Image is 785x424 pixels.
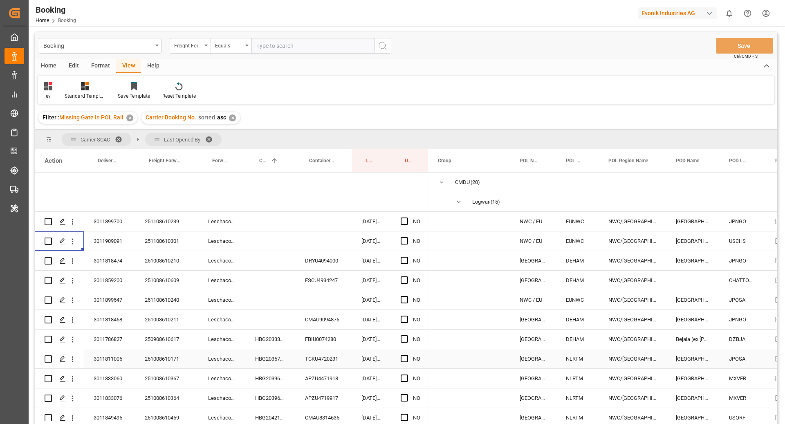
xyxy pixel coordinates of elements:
div: JPNGO [719,212,765,231]
div: Equals [215,40,243,49]
div: [DATE] 11:54:45 [352,290,391,310]
div: ✕ [229,114,236,121]
span: Delivery No. [98,158,118,164]
span: Missing Gate In POL Rail [59,114,123,121]
div: CHATTOGRAM SEAPORT [719,271,765,290]
div: MXVER [719,369,765,388]
span: Carrier Booking No. [259,158,267,164]
div: NWC/[GEOGRAPHIC_DATA] [GEOGRAPHIC_DATA] / [GEOGRAPHIC_DATA] [599,290,666,310]
div: NWC/[GEOGRAPHIC_DATA] [GEOGRAPHIC_DATA] / [GEOGRAPHIC_DATA] [599,212,666,231]
span: Container No. [309,158,334,164]
div: DZBJA [719,330,765,349]
span: Forwarder Name [212,158,228,164]
div: [GEOGRAPHIC_DATA], [GEOGRAPHIC_DATA] [666,212,719,231]
div: NWC / EU [510,212,556,231]
div: 3011833060 [84,369,135,388]
div: 3011909091 [84,231,135,251]
div: Logward System [472,193,490,211]
div: Leschaco Bremen [198,271,245,290]
div: 251108610239 [135,212,198,231]
div: Press SPACE to select this row. [35,192,428,212]
div: 3011899547 [84,290,135,310]
span: POL Name [520,158,539,164]
div: Leschaco Bremen [198,212,245,231]
button: Save [716,38,773,54]
a: Home [36,18,49,23]
div: Press SPACE to select this row. [35,231,428,251]
div: [GEOGRAPHIC_DATA] [510,251,556,270]
div: Press SPACE to select this row. [35,251,428,271]
div: Action [45,157,62,164]
div: Help [141,59,166,73]
div: 3011818474 [84,251,135,270]
div: [GEOGRAPHIC_DATA] [510,349,556,368]
div: HBG2035744 [245,349,295,368]
div: [GEOGRAPHIC_DATA] [510,271,556,290]
div: [GEOGRAPHIC_DATA] [510,369,556,388]
div: NO [413,310,420,329]
div: NWC/[GEOGRAPHIC_DATA] [GEOGRAPHIC_DATA] / [GEOGRAPHIC_DATA] [599,251,666,270]
div: [GEOGRAPHIC_DATA], [GEOGRAPHIC_DATA] [666,310,719,329]
input: Type to search [251,38,374,54]
div: NWC/[GEOGRAPHIC_DATA] [GEOGRAPHIC_DATA] / [GEOGRAPHIC_DATA] [599,231,666,251]
div: DEHAM [556,310,599,329]
span: Freight Forwarder's Reference No. [149,158,181,164]
span: Carrier SCAC [81,137,110,143]
div: NWC/[GEOGRAPHIC_DATA] [GEOGRAPHIC_DATA] / [GEOGRAPHIC_DATA] [599,271,666,290]
div: NLRTM [556,369,599,388]
div: 251008610364 [135,388,198,408]
div: APZU4719917 [295,388,352,408]
div: Home [35,59,63,73]
div: 3011818468 [84,310,135,329]
div: [DATE] 07:18:13 [352,310,391,329]
div: ev [44,92,52,100]
div: Press SPACE to select this row. [35,369,428,388]
span: sorted [198,114,215,121]
div: CMAU9094875 [295,310,352,329]
div: TCKU4720231 [295,349,352,368]
span: Last Opened By [164,137,200,143]
div: NWC/[GEOGRAPHIC_DATA] [GEOGRAPHIC_DATA] / [GEOGRAPHIC_DATA] [599,388,666,408]
div: 251108610240 [135,290,198,310]
div: Leschaco Bremen [198,310,245,329]
div: 3011811005 [84,349,135,368]
div: [DATE] 05:35:39 [352,251,391,270]
div: JPNGO [719,310,765,329]
div: Leschaco Bremen [198,251,245,270]
span: Group [438,158,451,164]
button: open menu [211,38,251,54]
div: [GEOGRAPHIC_DATA], [GEOGRAPHIC_DATA] [666,251,719,270]
div: EUNWC [556,290,599,310]
div: FSCU4934247 [295,271,352,290]
div: 3011786827 [84,330,135,349]
div: [GEOGRAPHIC_DATA] [510,388,556,408]
div: Save Template [118,92,150,100]
div: Press SPACE to select this row. [35,290,428,310]
div: Standard Templates [65,92,105,100]
div: [GEOGRAPHIC_DATA] [666,388,719,408]
div: NLRTM [556,349,599,368]
button: show 0 new notifications [720,4,738,22]
div: Press SPACE to select this row. [35,349,428,369]
div: View [116,59,141,73]
div: 3011899700 [84,212,135,231]
div: EUNWC [556,212,599,231]
span: POD Locode [729,158,748,164]
div: [DATE] 11:54:33 [352,212,391,231]
div: DEHAM [556,251,599,270]
div: 251008610171 [135,349,198,368]
div: [GEOGRAPHIC_DATA] [666,349,719,368]
div: NO [413,350,420,368]
div: Press SPACE to select this row. [35,388,428,408]
div: Press SPACE to select this row. [35,271,428,290]
div: DEHAM [556,271,599,290]
span: POD Name [676,158,699,164]
div: Leschaco Bremen [198,330,245,349]
div: DEHAM [556,330,599,349]
div: Leschaco Bremen [198,290,245,310]
div: 251008610211 [135,310,198,329]
div: Freight Forwarder's Reference No. [174,40,202,49]
div: [DATE] 05:41:56 [352,271,391,290]
div: NO [413,369,420,388]
div: HBG2039648 [245,388,295,408]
